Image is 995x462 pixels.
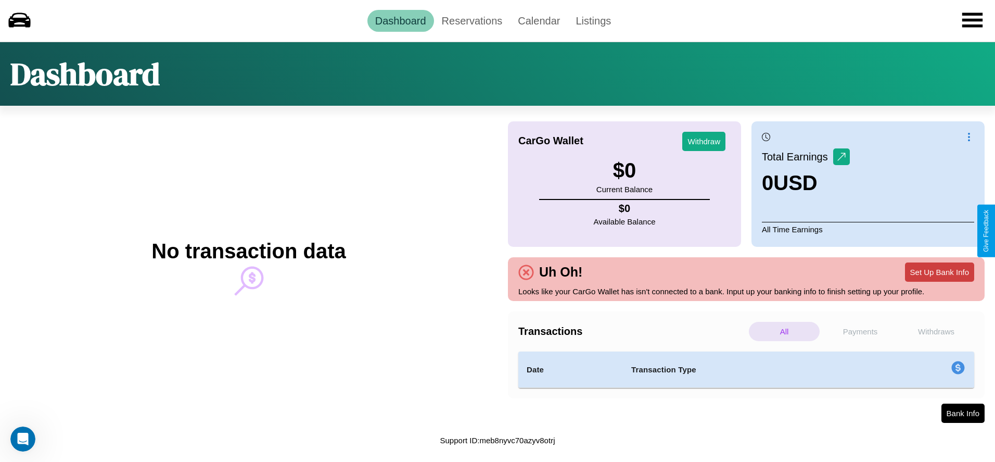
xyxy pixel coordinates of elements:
[151,240,346,263] h2: No transaction data
[518,352,974,388] table: simple table
[510,10,568,32] a: Calendar
[518,326,746,338] h4: Transactions
[594,203,656,215] h4: $ 0
[983,210,990,252] div: Give Feedback
[527,364,615,376] h4: Date
[901,322,972,341] p: Withdraws
[518,135,583,147] h4: CarGo Wallet
[941,404,985,423] button: Bank Info
[682,132,725,151] button: Withdraw
[440,433,555,447] p: Support ID: meb8nyvc70azyv8otrj
[594,215,656,229] p: Available Balance
[905,263,974,282] button: Set Up Bank Info
[762,222,974,236] p: All Time Earnings
[534,265,588,280] h4: Uh Oh!
[10,427,35,452] iframe: Intercom live chat
[749,322,820,341] p: All
[434,10,511,32] a: Reservations
[631,364,866,376] h4: Transaction Type
[762,171,850,195] h3: 0 USD
[568,10,619,32] a: Listings
[518,284,974,298] p: Looks like your CarGo Wallet has isn't connected to a bank. Input up your banking info to finish ...
[825,322,896,341] p: Payments
[367,10,434,32] a: Dashboard
[596,159,653,182] h3: $ 0
[596,182,653,196] p: Current Balance
[10,53,160,95] h1: Dashboard
[762,147,833,166] p: Total Earnings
